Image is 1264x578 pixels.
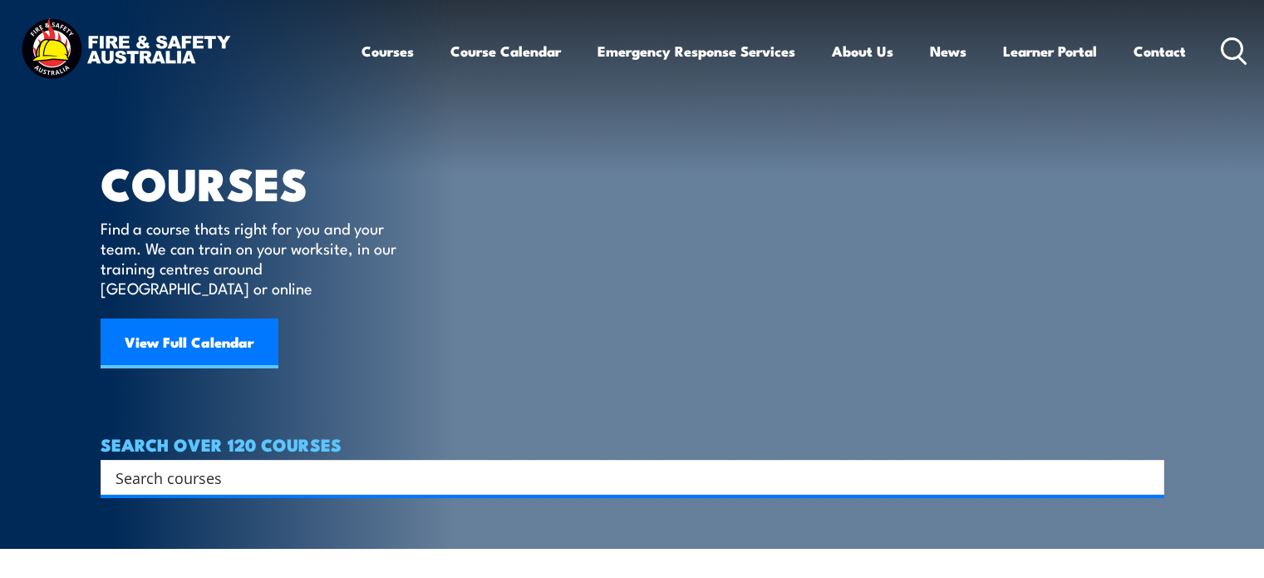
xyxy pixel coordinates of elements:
[930,29,966,73] a: News
[101,163,421,202] h1: COURSES
[119,466,1131,489] form: Search form
[101,435,1164,453] h4: SEARCH OVER 120 COURSES
[116,465,1128,490] input: Search input
[1003,29,1097,73] a: Learner Portal
[1134,29,1186,73] a: Contact
[450,29,561,73] a: Course Calendar
[598,29,795,73] a: Emergency Response Services
[101,319,278,368] a: View Full Calendar
[1135,466,1158,489] button: Search magnifier button
[832,29,893,73] a: About Us
[101,218,404,298] p: Find a course thats right for you and your team. We can train on your worksite, in our training c...
[361,29,414,73] a: Courses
